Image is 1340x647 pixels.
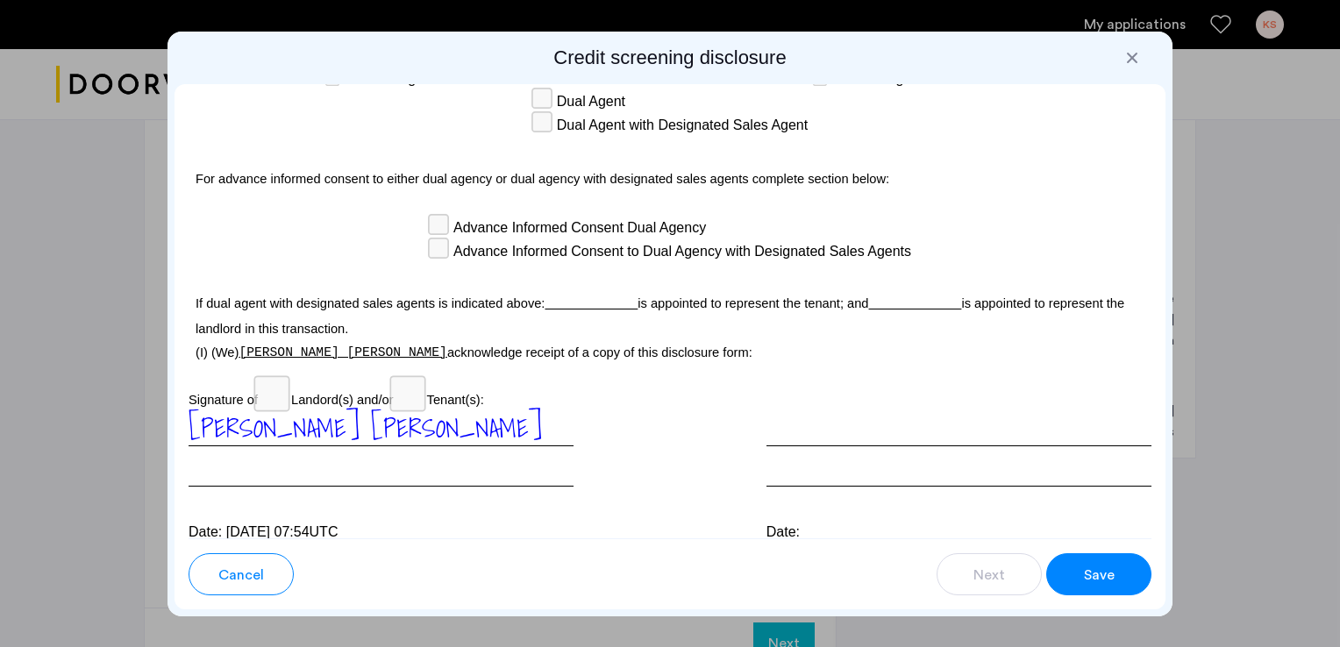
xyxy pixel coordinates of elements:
span: [PERSON_NAME] [PERSON_NAME] [189,408,542,448]
span: Dual Agent [557,91,625,112]
p: If dual agent with designated sales agents is indicated above: is appointed to represent the tena... [189,281,1151,342]
button: button [1046,553,1151,595]
span: Advance Informed Consent Dual Agency [453,217,706,238]
button: button [189,553,294,595]
button: button [937,553,1042,595]
span: Next [973,565,1005,586]
span: Save [1084,565,1115,586]
div: Date: [DATE] 07:54UTC [189,522,574,543]
span: Cancel [218,565,264,586]
p: For advance informed consent to either dual agency or dual agency with designated sales agents co... [189,155,1151,197]
div: Date: [766,522,1151,543]
p: Signature of Landord(s) and/or Tenant(s): [189,380,1151,409]
span: Dual Agent with Designated Sales Agent [557,115,808,136]
span: Advance Informed Consent to Dual Agency with Designated Sales Agents [453,241,911,262]
p: (I) (We) acknowledge receipt of a copy of this disclosure form: [189,343,1151,362]
span: [PERSON_NAME] [PERSON_NAME] [239,345,446,359]
h2: Credit screening disclosure [175,46,1165,70]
